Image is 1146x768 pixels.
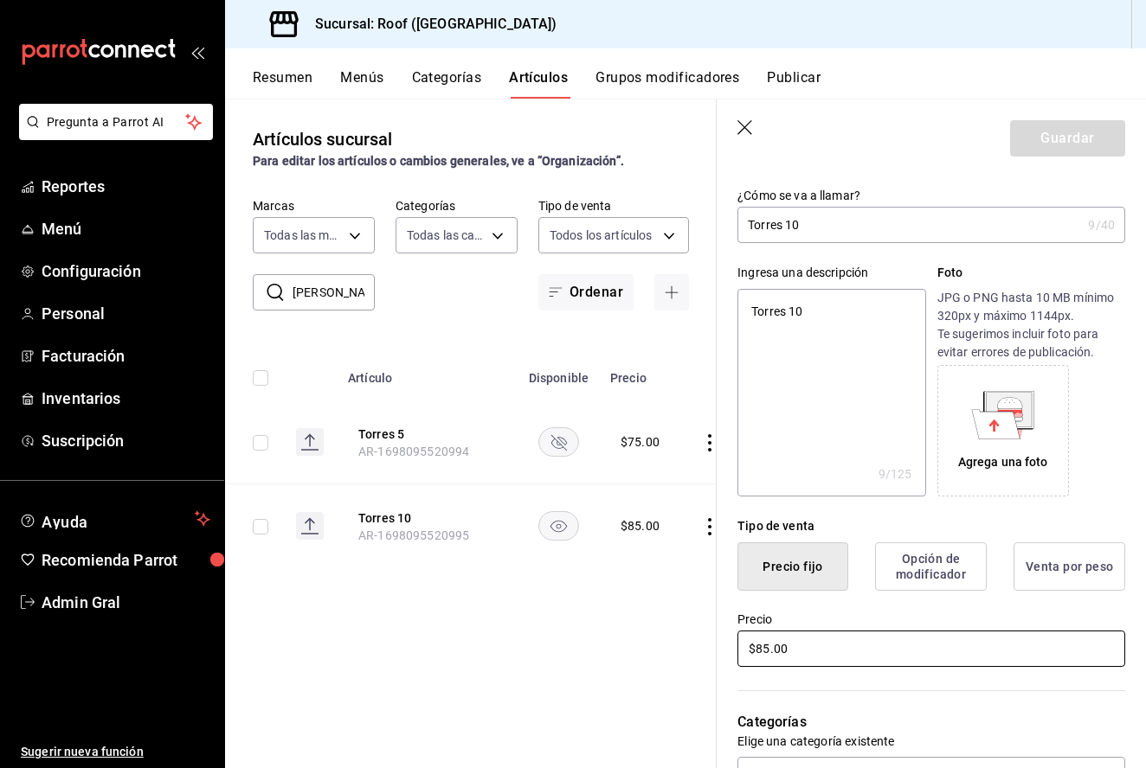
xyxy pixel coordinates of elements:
span: Personal [42,302,210,325]
span: Pregunta a Parrot AI [47,113,186,131]
div: Artículos sucursal [253,126,392,152]
span: Todas las categorías, Sin categoría [407,227,486,244]
span: Todas las marcas, Sin marca [264,227,343,244]
button: Resumen [253,69,312,99]
button: Venta por peso [1014,542,1125,591]
button: availability-product [538,427,579,457]
p: Elige una categoría existente [737,733,1125,750]
span: Menú [42,217,210,240]
label: Categorías [396,200,518,212]
button: open_drawer_menu [190,45,204,59]
div: $ 75.00 [621,433,660,451]
span: Configuración [42,259,210,283]
button: actions [701,434,718,451]
button: Artículos [509,69,568,99]
button: Publicar [767,69,821,99]
button: Ordenar [538,274,634,310]
span: Admin Gral [42,591,210,614]
div: $ 85.00 [621,517,660,534]
label: ¿Cómo se va a llamar? [737,189,1125,202]
label: Marcas [253,200,375,212]
a: Pregunta a Parrot AI [12,125,213,144]
span: Sugerir nueva función [21,743,210,761]
h3: Sucursal: Roof ([GEOGRAPHIC_DATA]) [301,14,557,35]
span: AR-1698095520995 [358,528,469,542]
div: Agrega una foto [942,369,1065,492]
button: Grupos modificadores [596,69,739,99]
div: 9 /40 [1088,216,1115,234]
th: Disponible [518,345,600,400]
p: JPG o PNG hasta 10 MB mínimo 320px y máximo 1144px. Te sugerimos incluir foto para evitar errores... [937,289,1125,362]
div: 9 /125 [879,465,912,483]
th: Artículo [338,345,518,400]
button: edit-product-location [358,509,497,527]
button: Opción de modificador [875,542,987,591]
div: Tipo de venta [737,517,1125,535]
input: $0.00 [737,630,1125,667]
button: Pregunta a Parrot AI [19,104,213,140]
div: Agrega una foto [958,453,1048,471]
span: Facturación [42,344,210,368]
div: navigation tabs [253,69,1146,99]
button: edit-product-location [358,426,497,443]
span: Ayuda [42,509,188,529]
button: Categorías [412,69,482,99]
th: Precio [600,345,680,400]
strong: Para editar los artículos o cambios generales, ve a “Organización”. [253,154,624,168]
label: Tipo de venta [538,200,689,212]
span: Inventarios [42,387,210,410]
input: Buscar artículo [293,275,375,310]
span: Reportes [42,175,210,198]
span: Todos los artículos [550,227,653,244]
button: Precio fijo [737,542,848,591]
p: Categorías [737,712,1125,733]
button: availability-product [538,511,579,541]
p: Foto [937,264,1125,282]
span: Suscripción [42,429,210,452]
label: Precio [737,613,1125,625]
button: actions [701,518,718,535]
button: Menús [340,69,383,99]
span: AR-1698095520994 [358,445,469,458]
div: Ingresa una descripción [737,264,925,282]
span: Recomienda Parrot [42,548,210,572]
